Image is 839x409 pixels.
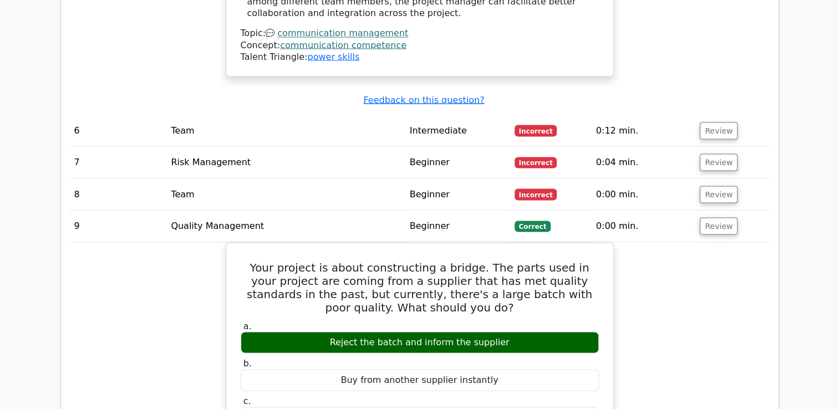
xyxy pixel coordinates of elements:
[405,115,510,146] td: Intermediate
[515,188,557,200] span: Incorrect
[70,146,167,178] td: 7
[700,186,738,203] button: Review
[592,146,696,178] td: 0:04 min.
[277,28,408,38] a: communication management
[243,395,251,406] span: c.
[70,210,167,242] td: 9
[515,125,557,136] span: Incorrect
[515,157,557,168] span: Incorrect
[405,146,510,178] td: Beginner
[241,28,599,39] div: Topic:
[243,357,252,368] span: b.
[592,115,696,146] td: 0:12 min.
[405,210,510,242] td: Beginner
[70,115,167,146] td: 6
[240,260,600,314] h5: Your project is about constructing a bridge. The parts used in your project are coming from a sup...
[241,331,599,353] div: Reject the batch and inform the supplier
[166,210,405,242] td: Quality Management
[592,178,696,210] td: 0:00 min.
[166,115,405,146] td: Team
[700,154,738,171] button: Review
[241,39,599,51] div: Concept:
[700,122,738,139] button: Review
[241,28,599,62] div: Talent Triangle:
[700,217,738,234] button: Review
[592,210,696,242] td: 0:00 min.
[405,178,510,210] td: Beginner
[70,178,167,210] td: 8
[166,178,405,210] td: Team
[307,51,359,62] a: power skills
[363,94,484,105] a: Feedback on this question?
[243,320,252,331] span: a.
[515,221,551,232] span: Correct
[241,369,599,391] div: Buy from another supplier instantly
[280,39,406,50] a: communication competence
[166,146,405,178] td: Risk Management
